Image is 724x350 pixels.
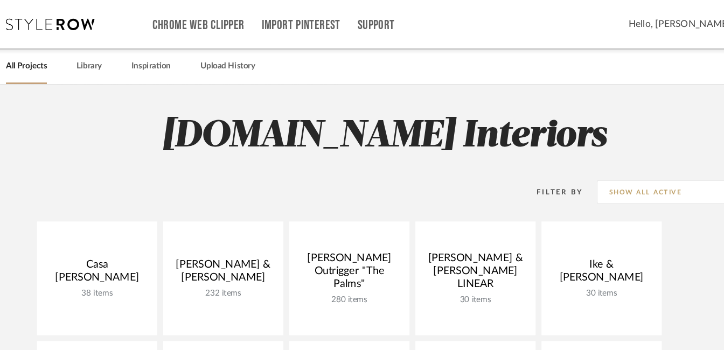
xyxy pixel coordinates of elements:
[514,264,607,273] div: 30 items
[150,18,234,27] a: Chrome Web Clipper
[53,236,146,264] div: Casa [PERSON_NAME]
[53,264,146,273] div: 38 items
[169,264,261,273] div: 232 items
[16,53,54,68] a: All Projects
[81,53,104,68] a: Library
[250,18,322,27] a: Import Pinterest
[488,170,544,181] div: Filter By
[284,230,377,270] div: [PERSON_NAME] Outrigger "The Palms"
[284,270,377,279] div: 280 items
[586,16,678,29] span: Hello, [PERSON_NAME]
[399,230,492,270] div: [PERSON_NAME] & [PERSON_NAME] LINEAR
[338,18,372,27] a: Support
[514,236,607,264] div: Ike & [PERSON_NAME]
[169,236,261,264] div: [PERSON_NAME] & [PERSON_NAME]
[131,53,167,68] a: Inspiration
[399,270,492,279] div: 30 items
[194,53,244,68] a: Upload History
